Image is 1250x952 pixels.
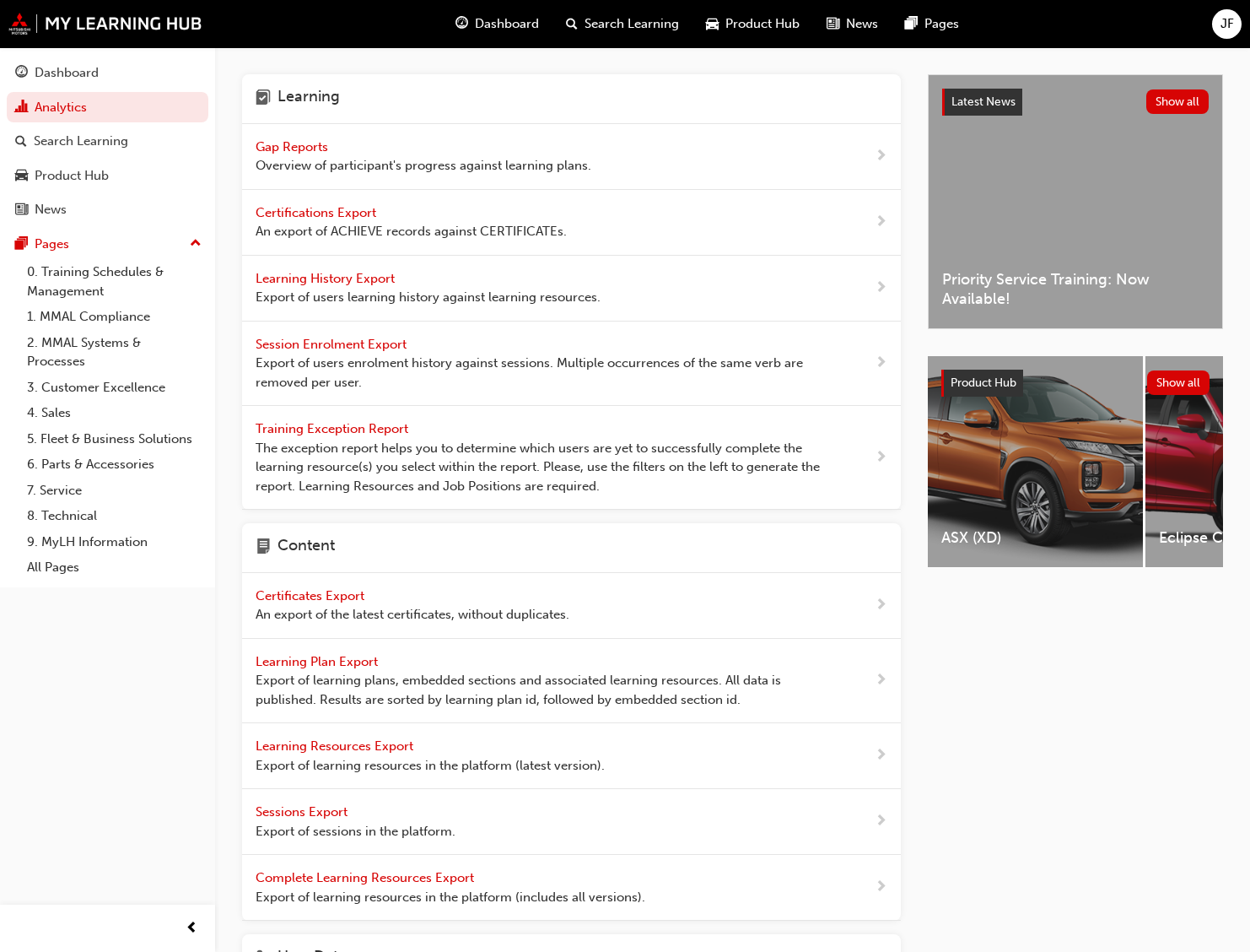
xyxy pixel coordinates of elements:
a: Certifications Export An export of ACHIEVE records against CERTIFICATEs.next-icon [242,190,901,256]
button: DashboardAnalyticsSearch LearningProduct HubNews [7,54,208,229]
span: guage-icon [15,66,28,81]
span: page-icon [256,537,271,559]
span: car-icon [15,169,28,184]
span: Sessions Export [256,804,351,819]
h4: Learning [277,88,340,110]
a: pages-iconPages [892,7,973,41]
span: next-icon [875,278,887,299]
span: Learning Plan Export [256,654,381,669]
button: Show all [1147,371,1210,395]
div: Pages [35,235,69,254]
button: Pages [7,229,208,260]
span: Export of learning resources in the platform (latest version). [256,756,605,776]
a: 8. Technical [20,503,208,529]
a: Gap Reports Overview of participant's progress against learning plans.next-icon [242,124,901,190]
span: Export of users learning history against learning resources. [256,288,601,307]
span: Complete Learning Resources Export [256,870,477,885]
span: guage-icon [455,14,468,35]
a: Learning Plan Export Export of learning plans, embedded sections and associated learning resource... [242,639,901,724]
span: up-icon [190,233,202,255]
span: Gap Reports [256,139,331,154]
span: chart-icon [15,100,28,116]
span: Export of learning plans, embedded sections and associated learning resources. All data is publis... [256,671,821,709]
span: prev-icon [186,918,198,939]
span: search-icon [15,134,27,149]
a: Session Enrolment Export Export of users enrolment history against sessions. Multiple occurrences... [242,322,901,407]
span: Search Learning [585,14,679,34]
a: Search Learning [7,126,208,157]
a: 7. Service [20,478,208,504]
span: Priority Service Training: Now Available! [942,270,1209,308]
span: next-icon [875,877,887,898]
a: 5. Fleet & Business Solutions [20,426,208,452]
a: 1. MMAL Compliance [20,304,208,330]
span: Pages [924,14,959,34]
a: news-iconNews [813,7,892,41]
span: Latest News [951,95,1016,109]
button: JF [1212,9,1242,39]
a: News [7,194,208,225]
span: pages-icon [15,237,28,252]
span: pages-icon [905,14,918,35]
a: Learning History Export Export of users learning history against learning resources.next-icon [242,256,901,322]
span: Product Hub [725,14,800,34]
span: next-icon [875,353,887,374]
h4: Content [277,537,335,559]
span: news-icon [15,203,28,218]
span: next-icon [875,447,887,468]
span: news-icon [827,14,839,35]
span: ASX (XD) [941,528,1129,548]
a: Complete Learning Resources Export Export of learning resources in the platform (includes all ver... [242,855,901,921]
a: guage-iconDashboard [442,7,552,41]
span: search-icon [566,14,578,35]
a: Training Exception Report The exception report helps you to determine which users are yet to succ... [242,406,901,510]
span: next-icon [875,670,887,691]
span: next-icon [875,212,887,233]
span: Export of learning resources in the platform (includes all versions). [256,888,645,907]
a: 9. MyLH Information [20,529,208,555]
a: search-iconSearch Learning [552,7,692,41]
a: Certificates Export An export of the latest certificates, without duplicates.next-icon [242,573,901,639]
span: Dashboard [475,14,539,34]
img: mmal [8,13,202,35]
span: learning-icon [256,88,271,110]
span: News [846,14,878,34]
span: car-icon [706,14,719,35]
a: 3. Customer Excellence [20,375,208,401]
span: The exception report helps you to determine which users are yet to successfully complete the lear... [256,439,821,496]
span: Session Enrolment Export [256,337,410,352]
a: All Pages [20,554,208,581]
span: Export of users enrolment history against sessions. Multiple occurrences of the same verb are rem... [256,354,821,392]
span: Overview of participant's progress against learning plans. [256,156,591,176]
a: Analytics [7,92,208,123]
a: Learning Resources Export Export of learning resources in the platform (latest version).next-icon [242,723,901,789]
span: Learning Resources Export [256,738,417,754]
a: Product Hub [7,160,208,192]
span: Certificates Export [256,588,368,603]
a: Latest NewsShow all [942,89,1209,116]
span: Learning History Export [256,271,398,286]
a: 2. MMAL Systems & Processes [20,330,208,375]
a: Sessions Export Export of sessions in the platform.next-icon [242,789,901,855]
a: car-iconProduct Hub [692,7,813,41]
span: Certifications Export [256,205,380,220]
span: JF [1220,14,1234,34]
span: next-icon [875,745,887,766]
span: next-icon [875,811,887,832]
span: next-icon [875,146,887,167]
span: An export of the latest certificates, without duplicates. [256,605,569,625]
a: Product HubShow all [941,370,1210,397]
a: 6. Parts & Accessories [20,452,208,478]
a: ASX (XD) [928,356,1143,567]
a: Dashboard [7,57,208,89]
div: Product Hub [35,166,109,186]
span: Product Hub [951,376,1016,390]
span: Export of sessions in the platform. [256,822,455,841]
div: Dashboard [35,63,99,83]
a: 0. Training Schedules & Management [20,259,208,304]
button: Show all [1146,89,1210,114]
span: next-icon [875,595,887,616]
a: Latest NewsShow allPriority Service Training: Now Available! [928,74,1223,329]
